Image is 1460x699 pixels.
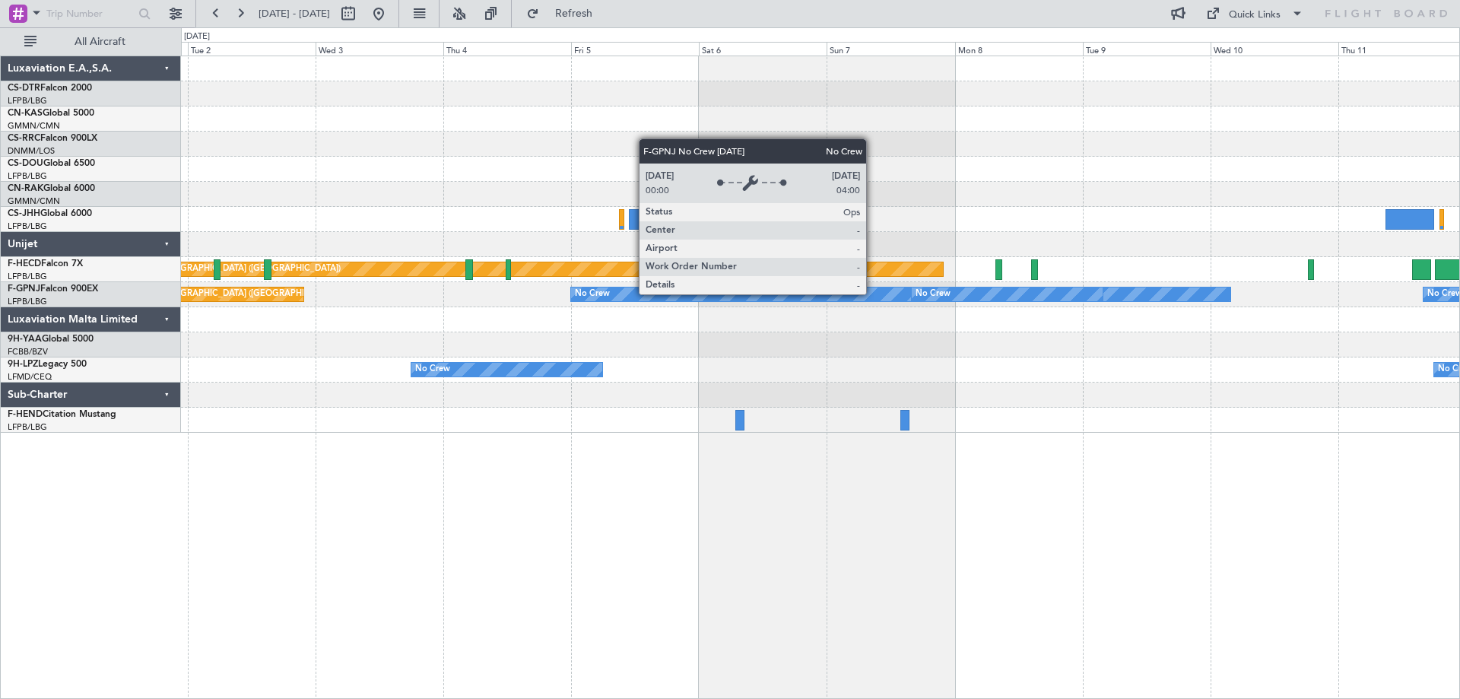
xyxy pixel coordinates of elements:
div: Mon 8 [955,42,1083,56]
div: [DATE] [184,30,210,43]
span: F-HECD [8,259,41,268]
a: CS-JHHGlobal 6000 [8,209,92,218]
div: Tue 2 [188,42,316,56]
a: LFPB/LBG [8,421,47,433]
a: LFPB/LBG [8,170,47,182]
a: LFMD/CEQ [8,371,52,383]
a: FCBB/BZV [8,346,48,357]
a: GMMN/CMN [8,120,60,132]
div: Fri 5 [571,42,699,56]
span: 9H-LPZ [8,360,38,369]
div: Planned Maint [GEOGRAPHIC_DATA] ([GEOGRAPHIC_DATA]) [101,283,341,306]
span: [DATE] - [DATE] [259,7,330,21]
a: F-GPNJFalcon 900EX [8,284,98,294]
a: 9H-LPZLegacy 500 [8,360,87,369]
span: CS-RRC [8,134,40,143]
a: LFPB/LBG [8,95,47,106]
div: Tue 9 [1083,42,1211,56]
span: CS-DOU [8,159,43,168]
a: LFPB/LBG [8,296,47,307]
a: CN-KASGlobal 5000 [8,109,94,118]
span: F-GPNJ [8,284,40,294]
div: Quick Links [1229,8,1281,23]
a: CS-DTRFalcon 2000 [8,84,92,93]
a: GMMN/CMN [8,195,60,207]
span: CN-RAK [8,184,43,193]
a: CS-RRCFalcon 900LX [8,134,97,143]
a: F-HENDCitation Mustang [8,410,116,419]
div: Wed 3 [316,42,443,56]
div: No Crew [575,283,610,306]
span: Refresh [542,8,606,19]
span: F-HEND [8,410,43,419]
a: 9H-YAAGlobal 5000 [8,335,94,344]
a: LFPB/LBG [8,221,47,232]
input: Trip Number [46,2,134,25]
a: DNMM/LOS [8,145,55,157]
a: CS-DOUGlobal 6500 [8,159,95,168]
div: No Crew [415,358,450,381]
a: F-HECDFalcon 7X [8,259,83,268]
button: All Aircraft [17,30,165,54]
span: All Aircraft [40,37,160,47]
div: Sat 6 [699,42,827,56]
div: Planned Maint [GEOGRAPHIC_DATA] ([GEOGRAPHIC_DATA]) [101,258,341,281]
span: CN-KAS [8,109,43,118]
div: Wed 10 [1211,42,1338,56]
div: Thu 4 [443,42,571,56]
span: CS-JHH [8,209,40,218]
div: No Crew [916,283,951,306]
button: Quick Links [1198,2,1311,26]
a: LFPB/LBG [8,271,47,282]
span: 9H-YAA [8,335,42,344]
button: Refresh [519,2,611,26]
a: CN-RAKGlobal 6000 [8,184,95,193]
span: CS-DTR [8,84,40,93]
div: Sun 7 [827,42,954,56]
